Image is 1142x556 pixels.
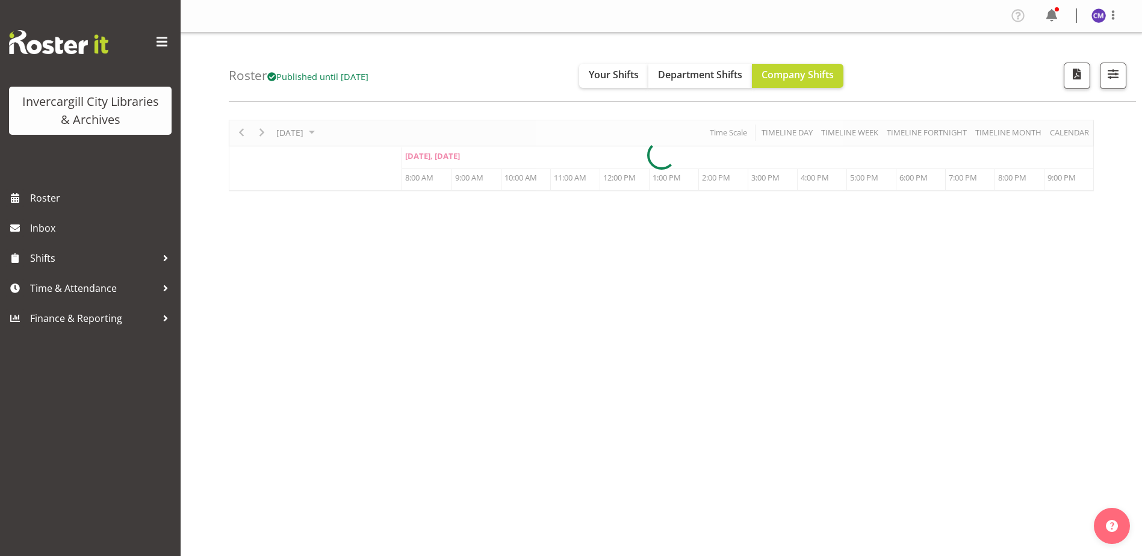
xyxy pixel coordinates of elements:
span: Time & Attendance [30,279,157,297]
span: Inbox [30,219,175,237]
button: Filter Shifts [1100,63,1126,89]
img: chamique-mamolo11658.jpg [1091,8,1106,23]
span: Roster [30,189,175,207]
h4: Roster [229,69,368,82]
img: help-xxl-2.png [1106,520,1118,532]
button: Your Shifts [579,64,648,88]
span: Department Shifts [658,68,742,81]
button: Company Shifts [752,64,843,88]
button: Department Shifts [648,64,752,88]
span: Your Shifts [589,68,639,81]
button: Download a PDF of the roster for the current day [1064,63,1090,89]
div: Invercargill City Libraries & Archives [21,93,160,129]
span: Published until [DATE] [267,70,368,82]
img: Rosterit website logo [9,30,108,54]
span: Shifts [30,249,157,267]
span: Finance & Reporting [30,309,157,327]
span: Company Shifts [762,68,834,81]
